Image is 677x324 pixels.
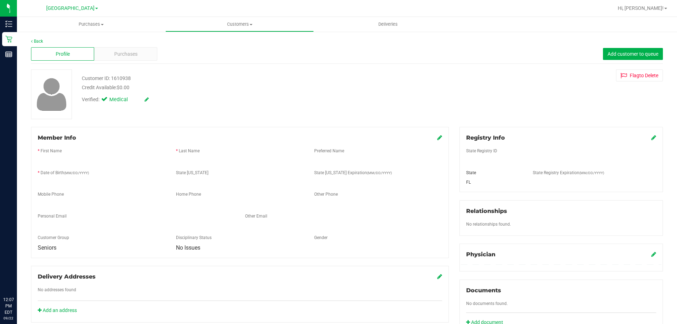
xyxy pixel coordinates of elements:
span: Add customer to queue [608,51,658,57]
label: State Registry ID [466,148,497,154]
button: Add customer to queue [603,48,663,60]
button: Flagto Delete [616,69,663,81]
inline-svg: Inventory [5,20,12,27]
iframe: Resource center [7,268,28,289]
span: Physician [466,251,495,258]
label: First Name [41,148,62,154]
span: (MM/DD/YYYY) [579,171,604,175]
a: Deliveries [314,17,462,32]
inline-svg: Retail [5,36,12,43]
span: Delivery Addresses [38,273,96,280]
span: Documents [466,287,501,294]
span: Purchases [17,21,165,27]
label: Other Email [245,213,267,219]
label: State Registry Expiration [533,170,604,176]
div: Customer ID: 1610938 [82,75,131,82]
img: user-icon.png [33,76,70,112]
span: No documents found. [466,301,508,306]
label: Personal Email [38,213,67,219]
label: Date of Birth [41,170,89,176]
label: Customer Group [38,234,69,241]
label: Disciplinary Status [176,234,212,241]
label: Last Name [179,148,200,154]
span: Registry Info [466,134,505,141]
label: Other Phone [314,191,338,197]
span: $0.00 [117,85,129,90]
label: State [US_STATE] [176,170,208,176]
span: Medical [109,96,138,104]
span: (MM/DD/YYYY) [367,171,392,175]
label: Gender [314,234,328,241]
span: Seniors [38,244,56,251]
span: (MM/DD/YYYY) [64,171,89,175]
div: Verified: [82,96,149,104]
p: 12:07 PM EDT [3,297,14,316]
a: Back [31,39,43,44]
span: No Issues [176,244,200,251]
label: Mobile Phone [38,191,64,197]
span: Customers [166,21,313,27]
span: Hi, [PERSON_NAME]! [618,5,664,11]
label: State [US_STATE] Expiration [314,170,392,176]
label: Home Phone [176,191,201,197]
span: [GEOGRAPHIC_DATA] [46,5,94,11]
span: Deliveries [369,21,407,27]
label: No addresses found [38,287,76,293]
a: Purchases [17,17,165,32]
div: Credit Available: [82,84,392,91]
a: Customers [165,17,314,32]
div: State [461,170,528,176]
div: FL [461,179,528,185]
label: Preferred Name [314,148,344,154]
span: Profile [56,50,70,58]
span: Member Info [38,134,76,141]
a: Add an address [38,307,77,313]
inline-svg: Reports [5,51,12,58]
label: No relationships found. [466,221,511,227]
p: 09/22 [3,316,14,321]
span: Relationships [466,208,507,214]
span: Purchases [114,50,138,58]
